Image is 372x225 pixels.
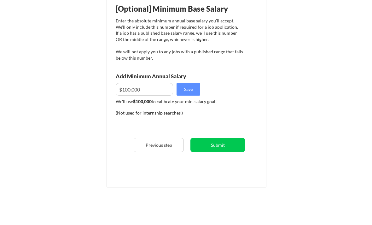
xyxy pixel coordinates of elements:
[116,83,173,96] input: E.g. $100,000
[116,74,214,79] div: Add Minimum Annual Salary
[116,5,243,13] div: [Optional] Minimum Base Salary
[116,110,201,116] div: (Not used for internship searches.)
[116,98,243,105] div: We'll use to calibrate your min. salary goal!
[177,83,200,96] button: Save
[133,99,152,104] strong: $100,000
[190,138,245,152] button: Submit
[134,138,184,152] button: Previous step
[116,18,243,61] div: Enter the absolute minimum annual base salary you'll accept. We'll only include this number if re...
